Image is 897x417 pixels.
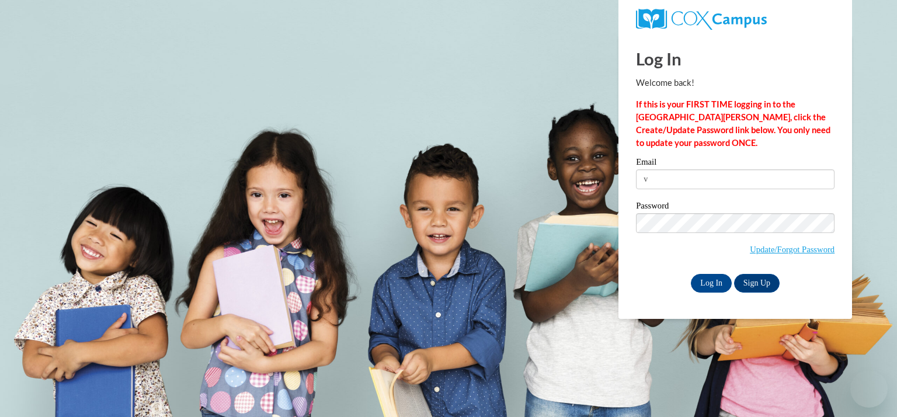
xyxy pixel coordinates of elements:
[636,99,830,148] strong: If this is your FIRST TIME logging in to the [GEOGRAPHIC_DATA][PERSON_NAME], click the Create/Upd...
[734,274,780,293] a: Sign Up
[691,274,732,293] input: Log In
[636,47,835,71] h1: Log In
[850,370,888,408] iframe: Button to launch messaging window
[636,158,835,169] label: Email
[636,9,835,30] a: COX Campus
[636,77,835,89] p: Welcome back!
[636,201,835,213] label: Password
[636,9,767,30] img: COX Campus
[750,245,835,254] a: Update/Forgot Password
